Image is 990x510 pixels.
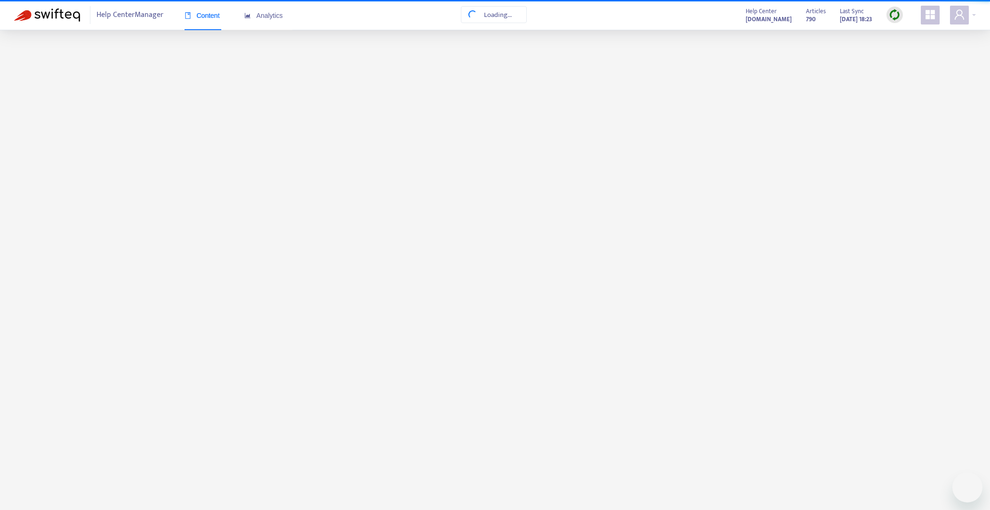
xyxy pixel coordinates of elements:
[840,14,872,24] strong: [DATE] 18:23
[889,9,901,21] img: sync.dc5367851b00ba804db3.png
[806,6,826,16] span: Articles
[244,12,251,19] span: area-chart
[185,12,220,19] span: Content
[746,6,777,16] span: Help Center
[185,12,191,19] span: book
[925,9,936,20] span: appstore
[806,14,816,24] strong: 790
[244,12,283,19] span: Analytics
[840,6,864,16] span: Last Sync
[97,6,163,24] span: Help Center Manager
[952,472,982,502] iframe: Schaltfläche zum Öffnen des Messaging-Fensters
[746,14,792,24] a: [DOMAIN_NAME]
[954,9,965,20] span: user
[14,8,80,22] img: Swifteq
